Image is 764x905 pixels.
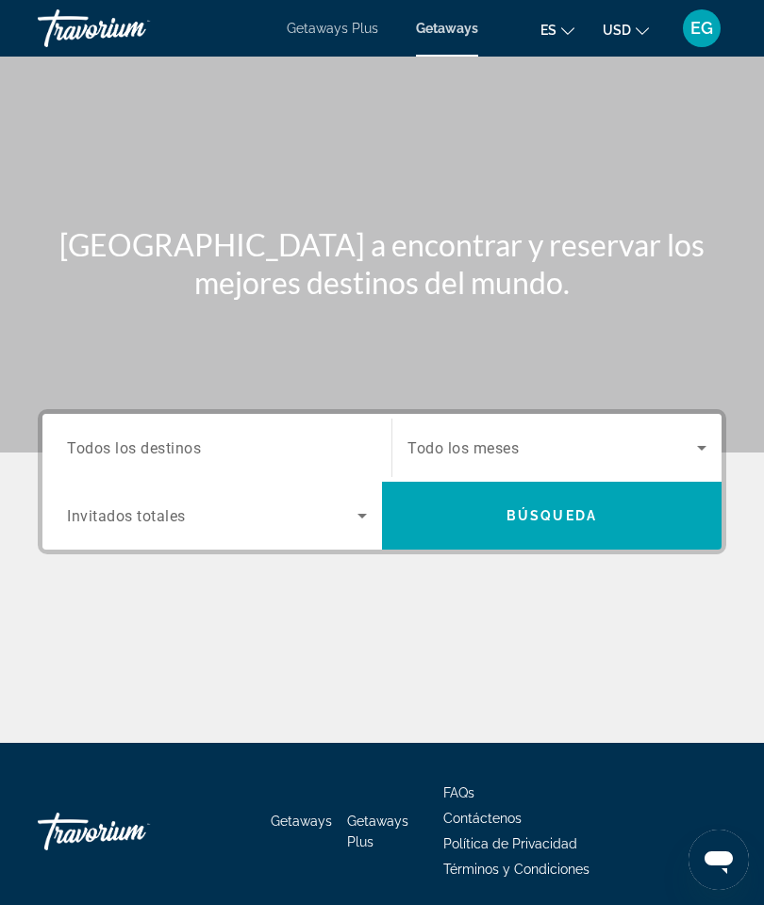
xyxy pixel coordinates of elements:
span: Todo los meses [407,439,519,457]
h1: [GEOGRAPHIC_DATA] a encontrar y reservar los mejores destinos del mundo. [38,226,726,302]
iframe: Botón para iniciar la ventana de mensajería [689,830,749,890]
a: Términos y Condiciones [443,862,590,877]
input: Select destination [67,437,367,460]
a: Getaways Plus [347,814,408,849]
span: Búsqueda [507,508,597,523]
button: Change currency [603,16,649,43]
button: User Menu [677,8,726,48]
a: Travorium [38,4,226,53]
span: Todos los destinos [67,438,201,456]
span: Invitados totales [67,507,186,525]
button: Search [382,482,722,550]
a: Getaways [271,814,332,829]
a: Go Home [38,803,226,860]
a: FAQs [443,785,474,800]
a: Política de Privacidad [443,836,577,851]
div: Search widget [42,414,722,550]
span: es [540,23,556,38]
span: EG [690,19,713,38]
a: Getaways Plus [287,21,378,36]
a: Getaways [416,21,478,36]
span: USD [603,23,631,38]
button: Change language [540,16,574,43]
a: Contáctenos [443,811,522,826]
